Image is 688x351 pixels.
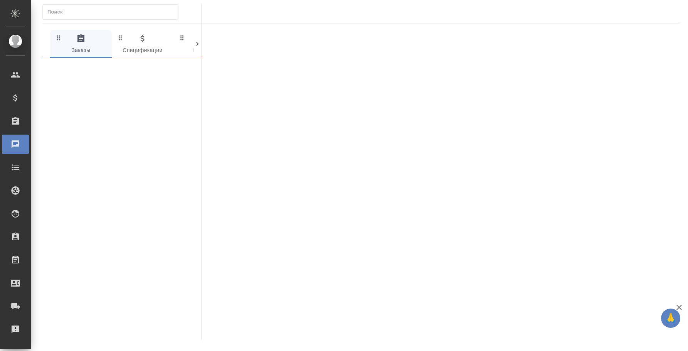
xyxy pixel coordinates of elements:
span: Клиенты [178,34,230,55]
svg: Зажми и перетащи, чтобы поменять порядок вкладок [55,34,62,41]
button: 🙏 [661,309,680,328]
input: Поиск [47,7,178,17]
svg: Зажми и перетащи, чтобы поменять порядок вкладок [117,34,124,41]
span: Заказы [55,34,107,55]
svg: Зажми и перетащи, чтобы поменять порядок вкладок [178,34,186,41]
span: Спецификации [116,34,169,55]
span: 🙏 [664,310,677,326]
